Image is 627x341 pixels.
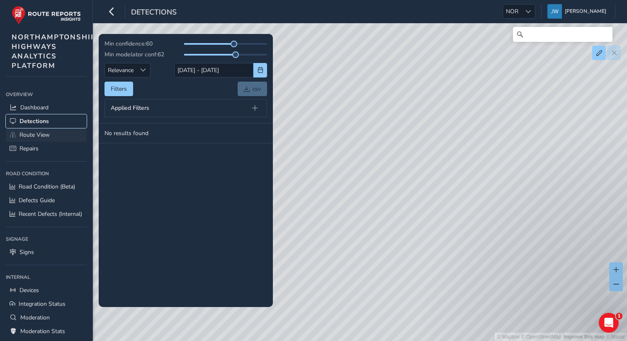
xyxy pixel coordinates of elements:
span: Defects Guide [19,196,55,204]
span: Road Condition (Beta) [19,183,75,191]
a: Moderation Stats [6,324,87,338]
a: Devices [6,283,87,297]
a: Detections [6,114,87,128]
a: Repairs [6,142,87,155]
span: NORTHAMPTONSHIRE HIGHWAYS ANALYTICS PLATFORM [12,32,102,70]
a: csv [238,82,267,96]
span: Min confidence: [104,40,146,48]
img: rr logo [12,6,81,24]
a: Dashboard [6,101,87,114]
iframe: Intercom live chat [599,313,619,333]
span: Applied Filters [111,105,149,111]
a: Route View [6,128,87,142]
span: Min modelator conf: [104,51,158,58]
span: 62 [158,51,164,58]
button: [PERSON_NAME] [547,4,609,19]
div: Road Condition [6,167,87,180]
span: Detections [131,7,177,19]
span: Devices [19,286,39,294]
span: Detections [19,117,49,125]
a: Signs [6,245,87,259]
span: Dashboard [20,104,49,111]
span: Moderation [20,314,50,322]
span: Repairs [19,145,39,152]
input: Search [513,27,612,42]
span: Moderation Stats [20,327,65,335]
span: Recent Defects (Internal) [19,210,82,218]
span: [PERSON_NAME] [565,4,606,19]
div: Internal [6,271,87,283]
a: Defects Guide [6,193,87,207]
div: Overview [6,88,87,101]
a: Recent Defects (Internal) [6,207,87,221]
a: Moderation [6,311,87,324]
span: 1 [616,313,622,319]
span: Relevance [105,63,136,77]
img: diamond-layout [547,4,562,19]
div: Sort by Date [136,63,150,77]
span: Integration Status [19,300,66,308]
span: Signs [19,248,34,256]
span: Route View [19,131,50,139]
td: No results found [99,123,273,143]
a: Integration Status [6,297,87,311]
span: 60 [146,40,153,48]
div: Signage [6,233,87,245]
button: Filters [104,82,133,96]
a: Road Condition (Beta) [6,180,87,193]
span: NOR [503,5,521,18]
